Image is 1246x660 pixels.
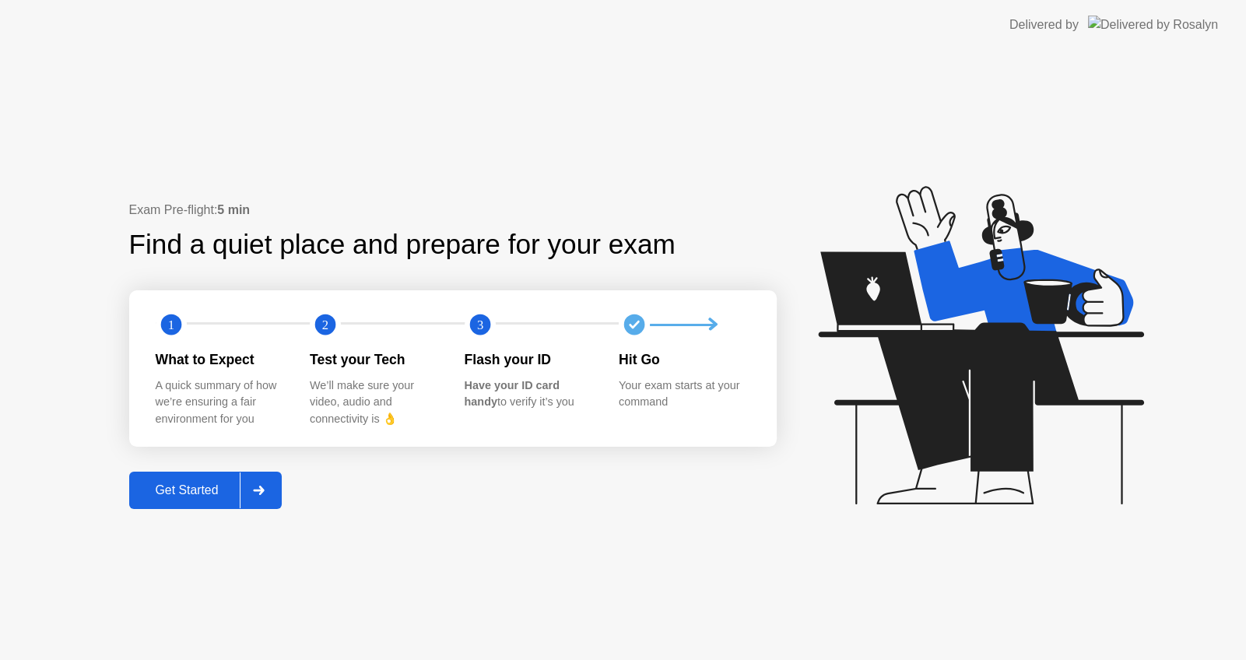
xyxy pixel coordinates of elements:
[217,203,250,216] b: 5 min
[465,377,595,411] div: to verify it’s you
[129,201,777,219] div: Exam Pre-flight:
[465,379,560,409] b: Have your ID card handy
[322,318,328,332] text: 2
[465,349,595,370] div: Flash your ID
[310,349,440,370] div: Test your Tech
[1088,16,1218,33] img: Delivered by Rosalyn
[619,377,749,411] div: Your exam starts at your command
[476,318,483,332] text: 3
[156,377,286,428] div: A quick summary of how we’re ensuring a fair environment for you
[129,472,283,509] button: Get Started
[134,483,240,497] div: Get Started
[619,349,749,370] div: Hit Go
[156,349,286,370] div: What to Expect
[129,224,678,265] div: Find a quiet place and prepare for your exam
[310,377,440,428] div: We’ll make sure your video, audio and connectivity is 👌
[1009,16,1079,34] div: Delivered by
[167,318,174,332] text: 1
